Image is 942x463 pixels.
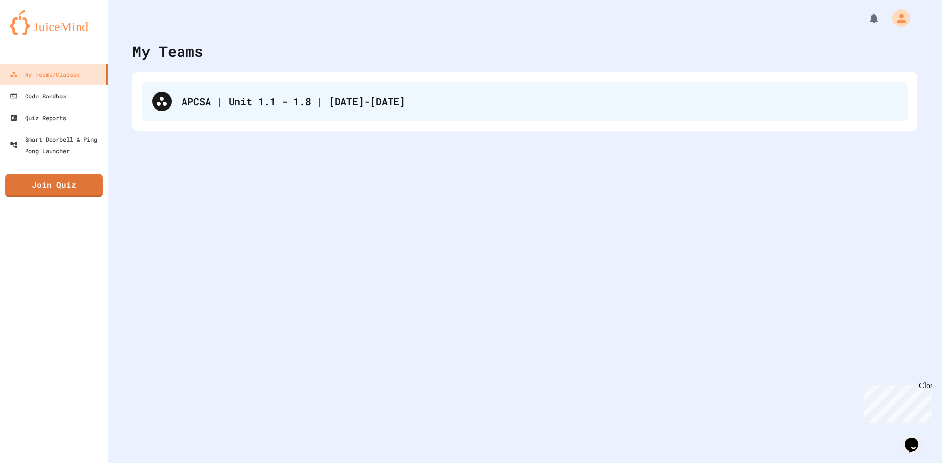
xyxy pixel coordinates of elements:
a: Join Quiz [5,174,103,197]
img: logo-orange.svg [10,10,98,35]
div: Quiz Reports [10,112,66,123]
iframe: chat widget [901,424,932,453]
div: Code Sandbox [10,90,66,102]
div: My Notifications [850,10,882,26]
div: Chat with us now!Close [4,4,68,62]
div: My Teams [132,40,203,62]
iframe: chat widget [861,381,932,423]
div: APCSA | Unit 1.1 - 1.8 | [DATE]-[DATE] [142,82,908,121]
div: APCSA | Unit 1.1 - 1.8 | [DATE]-[DATE] [182,94,898,109]
div: My Account [882,7,913,29]
div: Smart Doorbell & Ping Pong Launcher [10,133,104,157]
div: My Teams/Classes [10,69,80,80]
